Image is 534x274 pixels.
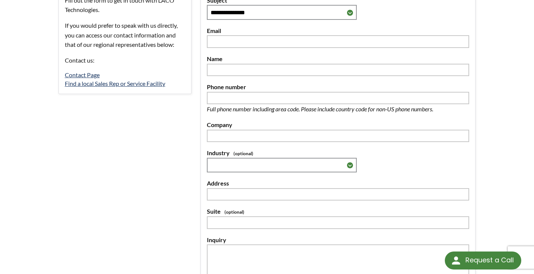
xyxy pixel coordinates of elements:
p: Full phone number including area code. Please include country code for non-US phone numbers. [207,104,458,114]
label: Industry [207,148,469,158]
label: Suite [207,207,469,216]
label: Name [207,54,469,64]
div: Request a Call [445,252,521,270]
label: Address [207,178,469,188]
a: Find a local Sales Rep or Service Facility [65,80,165,87]
label: Company [207,120,469,130]
p: Contact us: [65,55,185,65]
img: round button [450,255,462,267]
p: If you would prefer to speak with us directly, you can access our contact information and that of... [65,21,185,49]
label: Inquiry [207,235,469,245]
label: Phone number [207,82,469,92]
label: Email [207,26,469,36]
a: Contact Page [65,71,100,78]
div: Request a Call [465,252,514,269]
